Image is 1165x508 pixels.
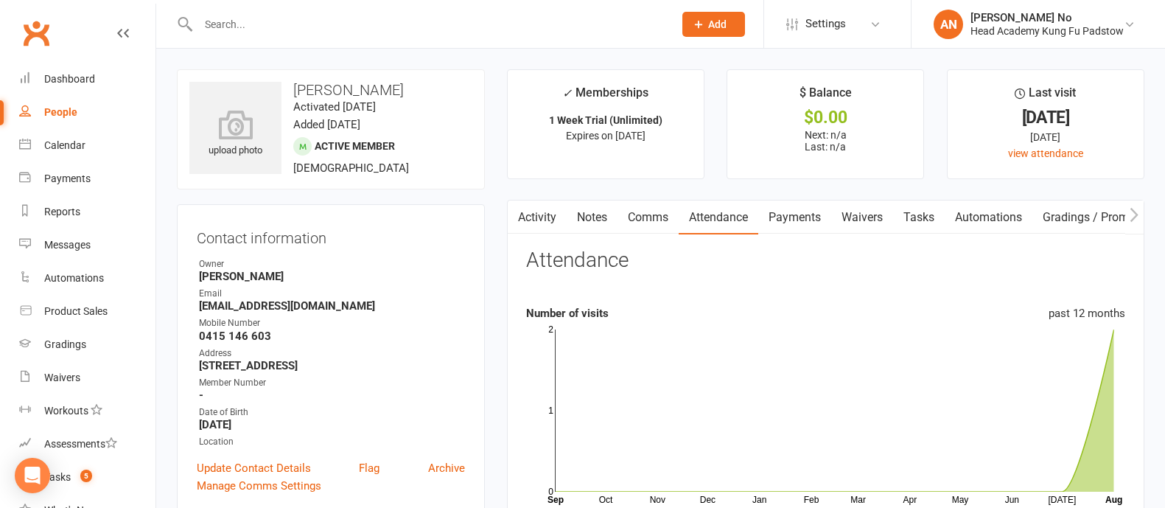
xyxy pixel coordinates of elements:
a: Manage Comms Settings [197,477,321,495]
time: Activated [DATE] [293,100,376,114]
div: Mobile Number [199,316,465,330]
a: Assessments [19,428,155,461]
a: Activity [508,201,567,234]
a: Automations [945,201,1032,234]
a: Update Contact Details [197,459,311,477]
a: Payments [19,162,155,195]
div: upload photo [189,110,281,159]
div: Address [199,347,465,361]
div: Automations [44,272,104,284]
h3: Attendance [526,249,629,272]
span: 5 [80,470,92,482]
strong: [PERSON_NAME] [199,270,465,283]
div: Reports [44,206,80,218]
a: Calendar [19,129,155,162]
a: Waivers [831,201,893,234]
a: Payments [758,201,831,234]
div: Waivers [44,372,80,383]
a: Tasks [893,201,945,234]
span: Active member [315,140,395,152]
strong: [DATE] [199,418,465,431]
a: Dashboard [19,63,155,96]
div: Head Academy Kung Fu Padstow [970,24,1124,38]
i: ✓ [562,86,572,100]
div: $ Balance [800,83,852,110]
div: Product Sales [44,305,108,317]
a: Messages [19,229,155,262]
input: Search... [194,14,663,35]
div: AN [934,10,963,39]
div: Calendar [44,139,85,151]
div: Location [199,435,465,449]
div: Owner [199,257,465,271]
div: Member Number [199,376,465,390]
a: Gradings [19,328,155,361]
a: People [19,96,155,129]
div: Last visit [1015,83,1076,110]
a: Product Sales [19,295,155,328]
div: Open Intercom Messenger [15,458,50,493]
strong: Number of visits [526,307,609,320]
a: Flag [359,459,379,477]
div: Dashboard [44,73,95,85]
div: Date of Birth [199,406,465,420]
div: Assessments [44,438,117,450]
div: $0.00 [741,110,910,125]
a: Tasks 5 [19,461,155,494]
strong: 0415 146 603 [199,330,465,343]
a: Reports [19,195,155,229]
span: Expires on [DATE] [566,130,646,142]
a: view attendance [1008,147,1083,159]
a: Waivers [19,361,155,394]
div: [PERSON_NAME] No [970,11,1124,24]
a: Clubworx [18,15,55,52]
div: past 12 months [1049,305,1125,322]
div: Email [199,287,465,301]
h3: Contact information [197,224,465,246]
strong: [EMAIL_ADDRESS][DOMAIN_NAME] [199,299,465,313]
div: Tasks [44,471,71,483]
div: Gradings [44,338,86,350]
time: Added [DATE] [293,118,360,131]
div: [DATE] [961,129,1130,145]
strong: 1 Week Trial (Unlimited) [549,114,662,126]
p: Next: n/a Last: n/a [741,129,910,153]
div: Workouts [44,405,88,417]
div: Payments [44,173,91,184]
a: Archive [428,459,465,477]
strong: [STREET_ADDRESS] [199,359,465,372]
button: Add [682,12,745,37]
div: Messages [44,239,91,251]
span: Settings [805,7,846,41]
strong: - [199,389,465,402]
h3: [PERSON_NAME] [189,82,472,98]
a: Comms [618,201,679,234]
span: Add [708,18,727,30]
div: People [44,106,77,118]
div: [DATE] [961,110,1130,125]
span: [DEMOGRAPHIC_DATA] [293,161,409,175]
a: Workouts [19,394,155,428]
a: Notes [567,201,618,234]
a: Automations [19,262,155,295]
div: Memberships [562,83,648,111]
a: Attendance [679,201,758,234]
